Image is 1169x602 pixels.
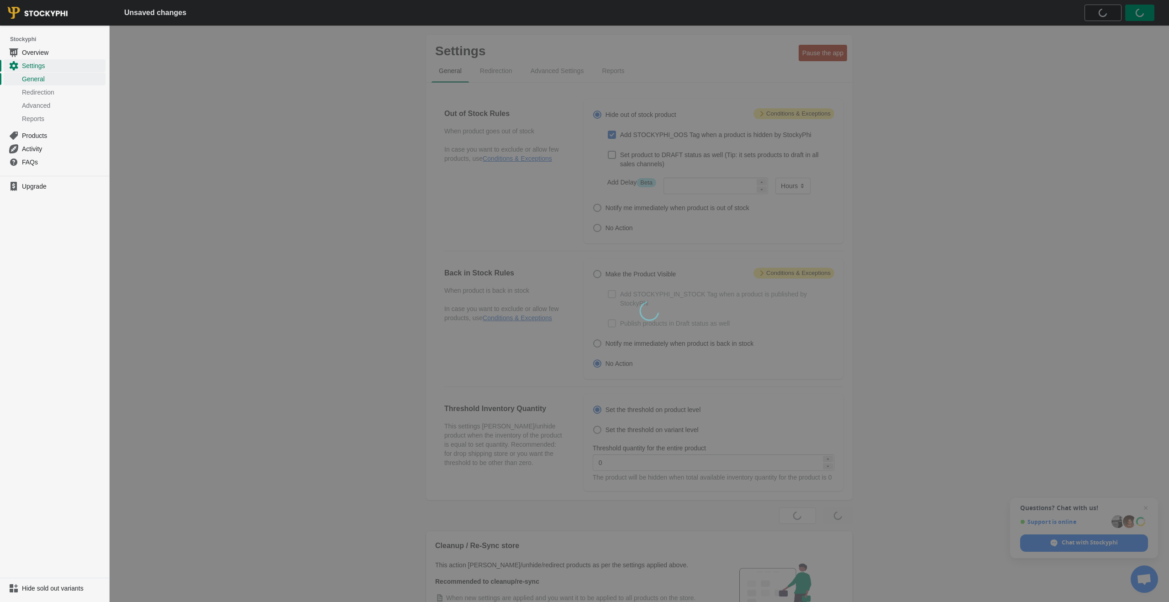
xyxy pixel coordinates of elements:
[10,35,109,44] span: Stockyphi
[4,142,105,155] a: Activity
[22,584,104,593] span: Hide sold out variants
[4,46,105,59] a: Overview
[4,59,105,72] a: Settings
[22,74,104,84] span: General
[4,99,105,112] a: Advanced
[22,131,104,140] span: Products
[22,48,104,57] span: Overview
[4,85,105,99] a: Redirection
[22,114,104,123] span: Reports
[22,158,104,167] span: FAQs
[4,129,105,142] a: Products
[4,112,105,125] a: Reports
[4,180,105,193] a: Upgrade
[22,101,104,110] span: Advanced
[4,582,105,595] a: Hide sold out variants
[124,7,186,18] h2: Unsaved changes
[4,72,105,85] a: General
[22,144,104,153] span: Activity
[4,155,105,169] a: FAQs
[22,182,104,191] span: Upgrade
[22,88,104,97] span: Redirection
[22,61,104,70] span: Settings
